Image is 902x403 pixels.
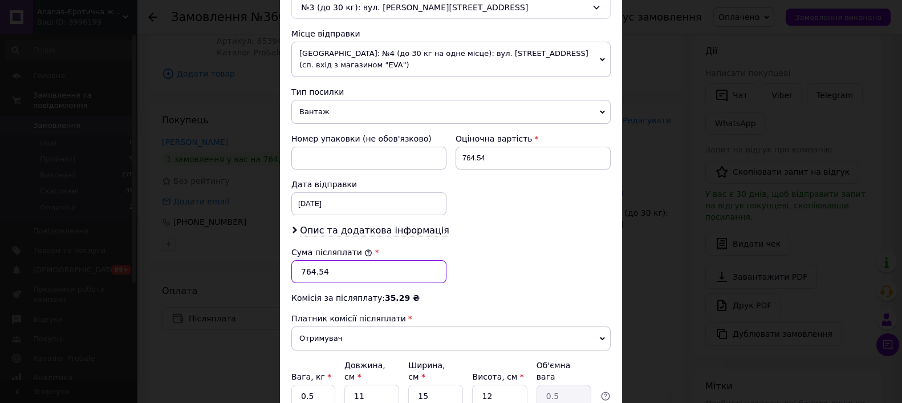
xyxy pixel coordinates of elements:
label: Ширина, см [408,361,445,381]
span: Отримувач [291,327,611,350]
label: Висота, см [472,372,523,381]
span: Місце відправки [291,29,360,38]
span: [GEOGRAPHIC_DATA]: №4 (до 30 кг на одне місце): вул. [STREET_ADDRESS] (сп. вхід з магазином "EVA") [291,42,611,77]
span: Платник комісії післяплати [291,314,406,323]
label: Вага, кг [291,372,331,381]
label: Довжина, см [344,361,385,381]
div: Дата відправки [291,179,446,190]
span: 35.29 ₴ [385,293,420,303]
div: Номер упаковки (не обов'язково) [291,133,446,144]
label: Сума післяплати [291,248,372,257]
span: Тип посилки [291,87,344,96]
div: Об'ємна вага [537,360,591,382]
span: Вантаж [291,100,611,124]
span: Опис та додаткова інформація [300,225,449,236]
div: Оціночна вартість [456,133,611,144]
div: Комісія за післяплату: [291,292,611,304]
